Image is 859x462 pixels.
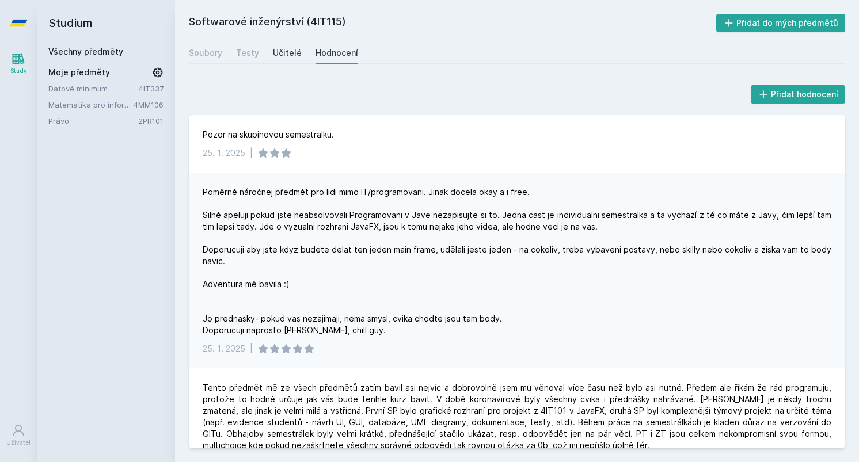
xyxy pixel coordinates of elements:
a: Soubory [189,41,222,64]
div: Tento předmět mě ze všech předmětů zatím bavil asi nejvíc a dobrovolně jsem mu věnoval více času ... [203,382,831,451]
a: Matematika pro informatiky [48,99,134,110]
div: Pozor na skupinovou semestralku. [203,129,334,140]
button: Přidat hodnocení [751,85,846,104]
div: Poměrně náročnej předmět pro lidi mimo IT/programovani. Jinak docela okay a i free. Silně apeluji... [203,186,831,336]
div: Hodnocení [316,47,358,59]
div: Učitelé [273,47,302,59]
a: Uživatel [2,418,35,453]
div: Testy [236,47,259,59]
button: Přidat do mých předmětů [716,14,846,32]
a: Právo [48,115,138,127]
h2: Softwarové inženýrství (4IT115) [189,14,716,32]
div: Uživatel [6,438,31,447]
div: Study [10,67,27,75]
a: 4MM106 [134,100,164,109]
div: 25. 1. 2025 [203,343,245,354]
a: Všechny předměty [48,47,123,56]
a: Study [2,46,35,81]
div: 25. 1. 2025 [203,147,245,159]
div: | [250,343,253,354]
a: Datové minimum [48,83,139,94]
a: 2PR101 [138,116,164,125]
div: Soubory [189,47,222,59]
a: Učitelé [273,41,302,64]
a: Testy [236,41,259,64]
span: Moje předměty [48,67,110,78]
div: | [250,147,253,159]
a: Hodnocení [316,41,358,64]
a: 4IT337 [139,84,164,93]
